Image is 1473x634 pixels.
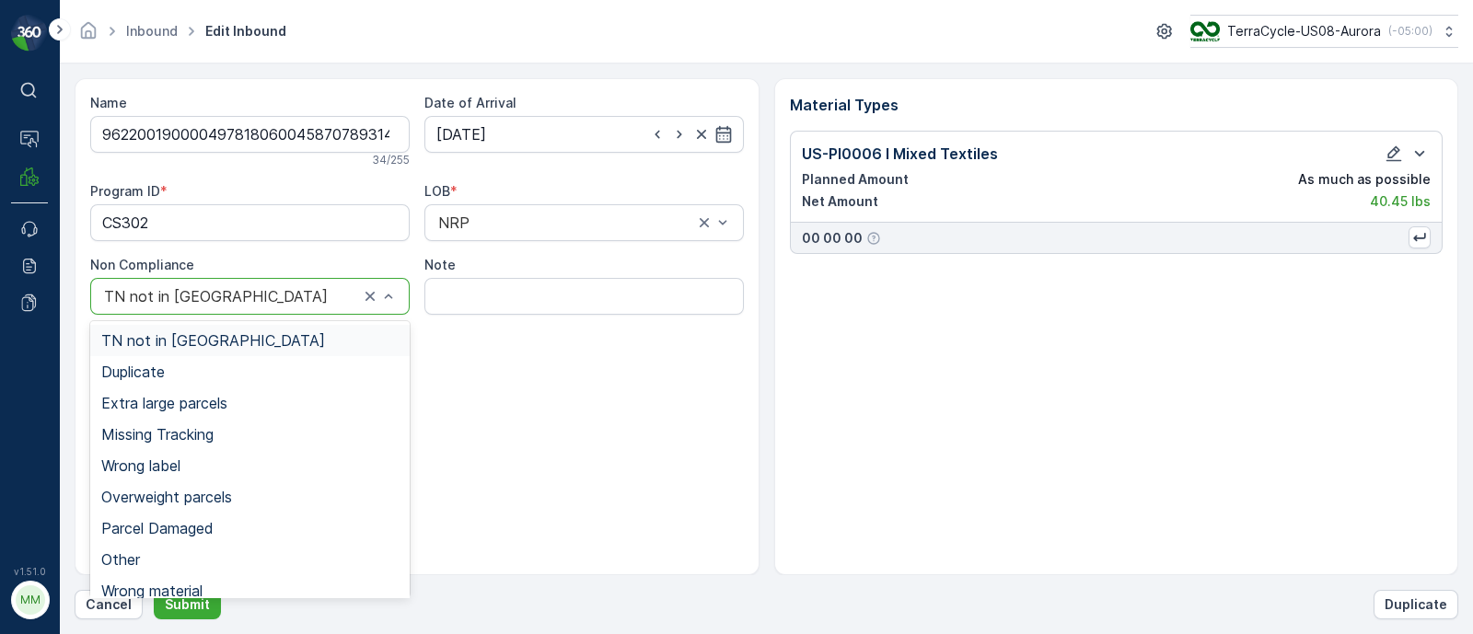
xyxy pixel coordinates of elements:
[101,332,325,349] span: TN not in [GEOGRAPHIC_DATA]
[165,595,210,614] p: Submit
[11,581,48,619] button: MM
[1190,15,1458,48] button: TerraCycle-US08-Aurora(-05:00)
[424,116,744,153] input: dd/mm/yyyy
[75,590,143,619] button: Cancel
[1374,590,1458,619] button: Duplicate
[866,231,881,246] div: Help Tooltip Icon
[16,585,45,615] div: MM
[802,229,863,248] p: 00 00 00
[1227,22,1381,40] p: TerraCycle-US08-Aurora
[802,192,878,211] p: Net Amount
[90,183,160,199] label: Program ID
[1190,21,1220,41] img: image_ci7OI47.png
[101,395,227,411] span: Extra large parcels
[424,95,516,110] label: Date of Arrival
[1298,170,1431,189] p: As much as possible
[101,582,203,599] span: Wrong material
[1385,595,1447,614] p: Duplicate
[101,520,214,536] span: Parcel Damaged
[90,95,127,110] label: Name
[11,15,48,52] img: logo
[11,566,48,577] span: v 1.51.0
[101,426,214,443] span: Missing Tracking
[86,595,132,614] p: Cancel
[424,183,450,199] label: LOB
[78,28,99,43] a: Homepage
[126,23,178,39] a: Inbound
[802,143,998,165] p: US-PI0006 I Mixed Textiles
[101,489,232,505] span: Overweight parcels
[1388,24,1432,39] p: ( -05:00 )
[101,551,140,568] span: Other
[101,363,165,380] span: Duplicate
[90,257,194,272] label: Non Compliance
[790,94,1444,116] p: Material Types
[202,22,290,40] span: Edit Inbound
[802,170,909,189] p: Planned Amount
[1370,192,1431,211] p: 40.45 lbs
[424,257,456,272] label: Note
[154,590,221,619] button: Submit
[372,153,410,167] p: 34 / 255
[101,457,180,474] span: Wrong label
